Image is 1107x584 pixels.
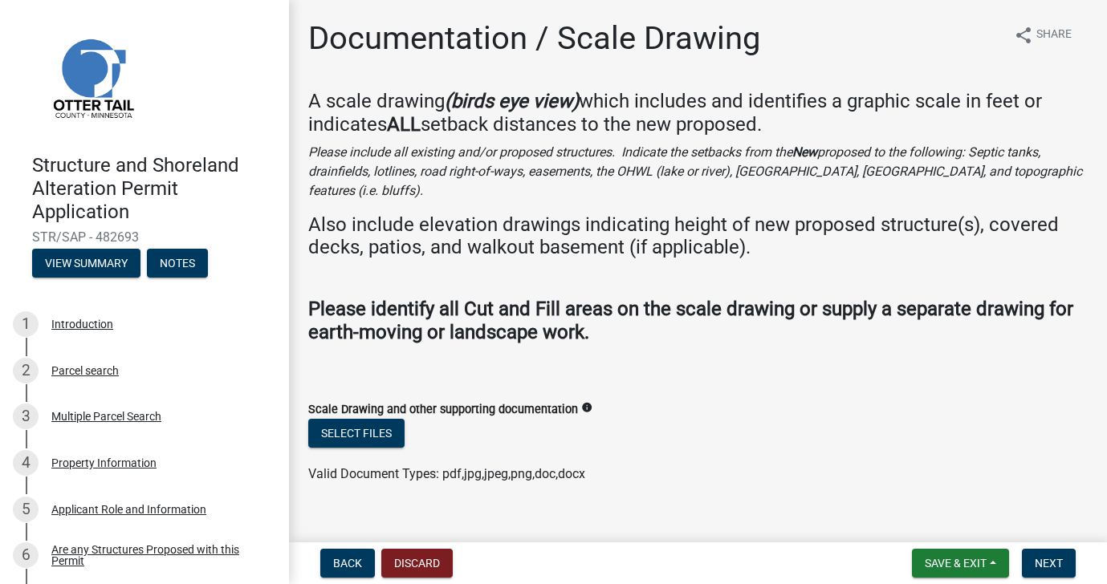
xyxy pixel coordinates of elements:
h4: A scale drawing which includes and identifies a graphic scale in feet or indicates setback distan... [308,90,1088,136]
img: Otter Tail County, Minnesota [32,17,153,137]
h4: Also include elevation drawings indicating height of new proposed structure(s), covered decks, pa... [308,213,1088,260]
div: Property Information [51,457,157,468]
button: shareShare [1001,19,1085,51]
i: Please include all existing and/or proposed structures. Indicate the setbacks from the proposed t... [308,144,1082,198]
span: Valid Document Types: pdf,jpg,jpeg,png,doc,docx [308,466,585,481]
div: 1 [13,311,39,337]
button: View Summary [32,249,140,278]
i: share [1014,26,1033,45]
div: 3 [13,404,39,429]
div: 2 [13,358,39,383]
div: Are any Structures Proposed with this Permit [51,544,263,566]
h4: Structure and Shoreland Alteration Permit Application [32,154,276,223]
div: 4 [13,450,39,476]
label: Scale Drawing and other supporting documentation [308,404,578,416]
span: Next [1035,557,1063,570]
span: STR/SAP - 482693 [32,229,257,245]
button: Notes [147,249,208,278]
div: Multiple Parcel Search [51,411,161,422]
wm-modal-confirm: Notes [147,258,208,271]
h1: Documentation / Scale Drawing [308,19,760,58]
span: Save & Exit [925,557,987,570]
button: Back [320,549,375,578]
div: 5 [13,497,39,522]
strong: Please identify all Cut and Fill areas on the scale drawing or supply a separate drawing for eart... [308,298,1073,343]
strong: (birds eye view) [445,90,579,112]
wm-modal-confirm: Summary [32,258,140,271]
button: Save & Exit [912,549,1009,578]
div: Parcel search [51,365,119,376]
strong: New [792,144,817,160]
button: Select files [308,419,405,448]
div: 6 [13,542,39,568]
span: Share [1036,26,1072,45]
strong: ALL [387,113,421,136]
span: Back [333,557,362,570]
button: Next [1022,549,1076,578]
div: Applicant Role and Information [51,504,206,515]
i: info [581,402,592,413]
div: Introduction [51,318,113,330]
button: Discard [381,549,453,578]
